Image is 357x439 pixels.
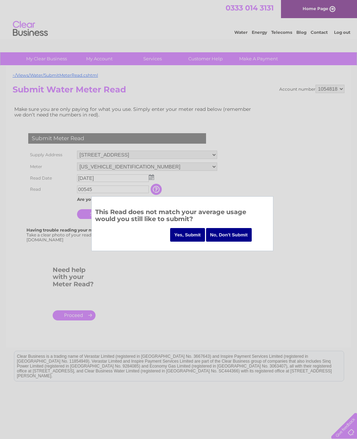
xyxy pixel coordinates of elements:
[226,3,274,12] a: 0333 014 3131
[234,30,248,35] a: Water
[311,30,328,35] a: Contact
[271,30,292,35] a: Telecoms
[206,228,252,242] input: No, Don't Submit
[95,207,269,226] h3: This Read does not match your average usage would you still like to submit?
[170,228,205,242] input: Yes, Submit
[14,4,344,34] div: Clear Business is a trading name of Verastar Limited (registered in [GEOGRAPHIC_DATA] No. 3667643...
[252,30,267,35] a: Energy
[296,30,306,35] a: Blog
[334,30,350,35] a: Log out
[13,18,48,39] img: logo.png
